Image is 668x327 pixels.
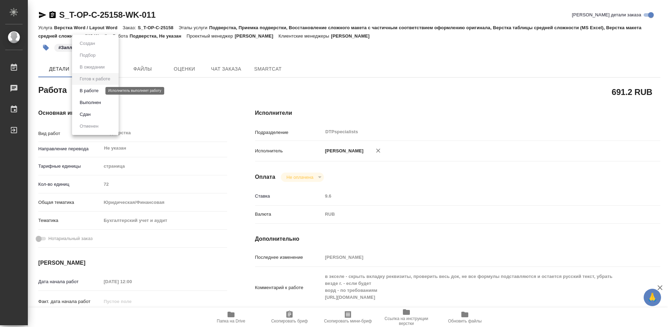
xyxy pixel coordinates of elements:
button: Сдан [78,111,93,118]
button: Готов к работе [78,75,112,83]
button: Подбор [78,51,98,59]
button: В ожидании [78,63,107,71]
button: В работе [78,87,101,95]
button: Выполнен [78,99,103,106]
button: Отменен [78,122,101,130]
button: Создан [78,40,97,47]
